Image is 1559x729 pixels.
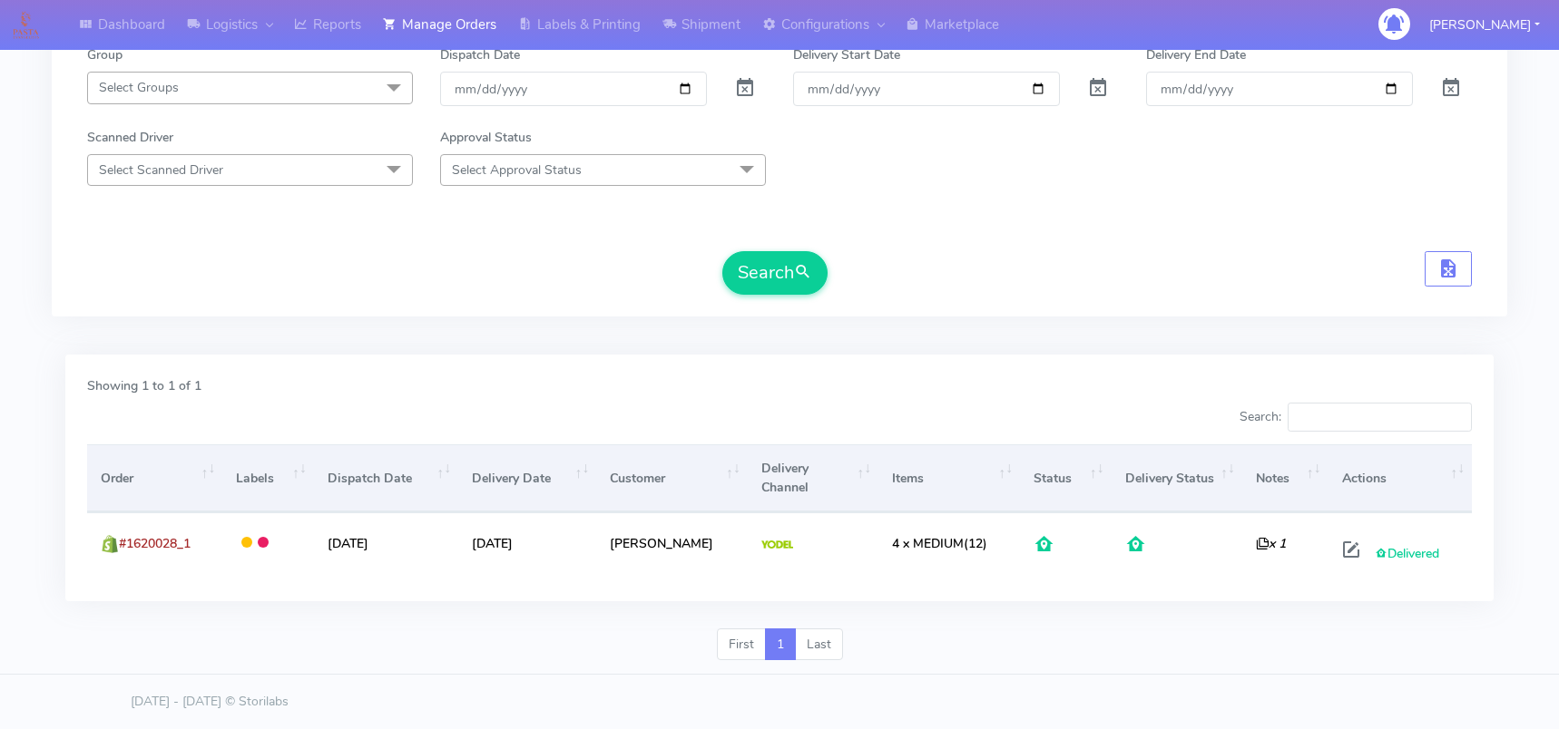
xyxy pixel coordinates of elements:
label: Group [87,45,123,64]
span: Select Groups [99,79,179,96]
span: (12) [892,535,987,552]
th: Delivery Channel: activate to sort column ascending [748,444,878,512]
span: Select Approval Status [452,161,582,179]
th: Actions: activate to sort column ascending [1329,444,1472,512]
i: x 1 [1256,535,1286,552]
td: [PERSON_NAME] [596,512,747,573]
a: 1 [765,628,796,661]
th: Delivery Date: activate to sort column ascending [458,444,596,512]
th: Items: activate to sort column ascending [878,444,1020,512]
label: Search: [1240,403,1472,432]
img: Yodel [761,540,793,549]
td: [DATE] [314,512,458,573]
label: Delivery End Date [1146,45,1246,64]
label: Dispatch Date [440,45,520,64]
th: Dispatch Date: activate to sort column ascending [314,444,458,512]
label: Scanned Driver [87,128,173,147]
label: Approval Status [440,128,532,147]
img: shopify.png [101,535,119,553]
th: Customer: activate to sort column ascending [596,444,747,512]
input: Search: [1288,403,1472,432]
td: [DATE] [458,512,596,573]
button: [PERSON_NAME] [1416,6,1554,44]
th: Labels: activate to sort column ascending [222,444,314,512]
span: Select Scanned Driver [99,161,223,179]
th: Status: activate to sort column ascending [1020,444,1112,512]
th: Notes: activate to sort column ascending [1242,444,1329,512]
span: 4 x MEDIUM [892,535,964,552]
th: Order: activate to sort column ascending [87,444,222,512]
label: Delivery Start Date [793,45,900,64]
span: Delivered [1375,545,1439,562]
label: Showing 1 to 1 of 1 [87,376,201,395]
button: Search [722,251,828,295]
th: Delivery Status: activate to sort column ascending [1112,444,1242,512]
span: #1620028_1 [119,535,191,552]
